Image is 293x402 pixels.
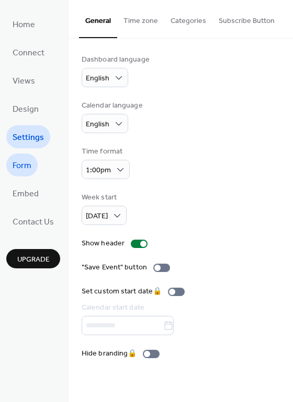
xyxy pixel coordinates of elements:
span: Form [13,158,31,174]
button: Upgrade [6,249,60,268]
span: Views [13,73,35,90]
span: Embed [13,186,39,203]
span: 1:00pm [86,163,111,178]
a: Embed [6,182,45,205]
span: Home [13,17,35,33]
div: Time format [82,146,128,157]
span: Upgrade [17,254,50,265]
a: Design [6,97,45,120]
span: English [86,117,109,132]
span: Connect [13,45,44,62]
span: Settings [13,129,44,146]
span: [DATE] [86,209,108,223]
span: English [86,72,109,86]
span: Design [13,101,39,118]
div: Dashboard language [82,54,150,65]
span: Contact Us [13,214,54,231]
a: Form [6,153,38,176]
a: Views [6,69,41,92]
div: "Save Event" button [82,262,147,273]
a: Connect [6,41,51,64]
a: Settings [6,125,50,148]
a: Home [6,13,41,36]
div: Calendar language [82,100,143,111]
div: Week start [82,192,125,203]
a: Contact Us [6,210,60,233]
div: Show header [82,238,125,249]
